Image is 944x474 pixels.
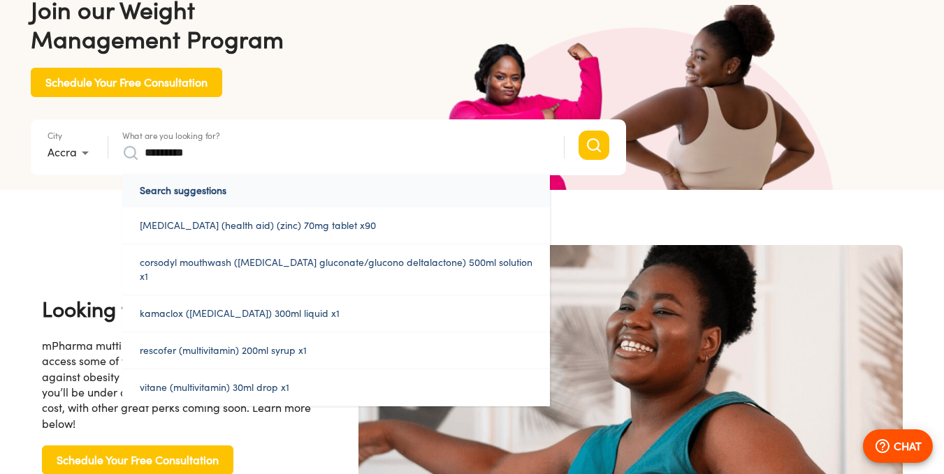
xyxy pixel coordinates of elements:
label: What are you looking for? [122,131,220,140]
label: City [48,131,62,140]
a: [MEDICAL_DATA] (health aid) (zinc) 70mg tablet x90 [122,207,550,244]
h4: Looking to lose weight? [42,295,319,324]
a: Schedule Your Free Consultation [42,452,233,464]
a: vitane (multivitamin) 30ml drop x1 [122,369,550,406]
button: Search [579,131,609,160]
a: corsodyl mouthwash ([MEDICAL_DATA] gluconate/glucono deltalactone) 500ml solution x1 [122,244,550,295]
a: Schedule Your Free Consultation [31,75,222,87]
button: Schedule Your Free Consultation [31,68,222,97]
p: CHAT [894,438,922,454]
span: Schedule Your Free Consultation [57,450,219,470]
div: Accra [48,142,94,164]
span: Schedule Your Free Consultation [45,73,208,92]
p: Search suggestions [122,174,550,207]
a: rescofer (multivitamin) 200ml syrup x1 [122,332,550,369]
button: CHAT [863,429,933,463]
a: kamaclox ([MEDICAL_DATA]) 300ml liquid x1 [122,295,550,332]
div: mPharma mutti is finally making it possible for you to access some of the world’s most effective ... [42,338,319,431]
